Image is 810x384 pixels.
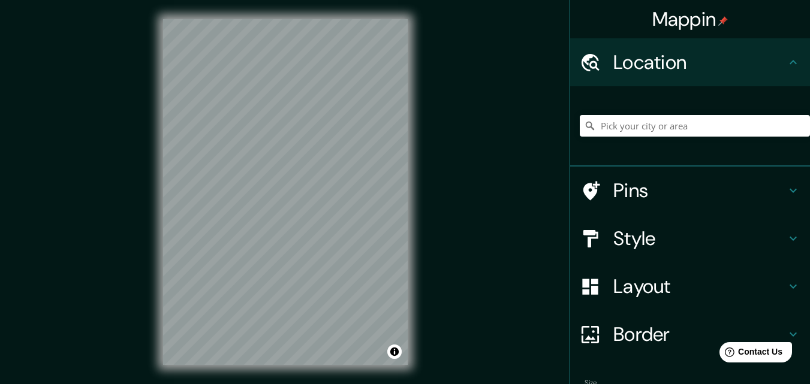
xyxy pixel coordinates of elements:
[613,322,786,346] h4: Border
[613,226,786,250] h4: Style
[570,167,810,214] div: Pins
[570,38,810,86] div: Location
[163,19,408,365] canvas: Map
[613,50,786,74] h4: Location
[718,16,728,26] img: pin-icon.png
[570,262,810,310] div: Layout
[613,179,786,202] h4: Pins
[570,214,810,262] div: Style
[703,337,797,371] iframe: Help widget launcher
[570,310,810,358] div: Border
[580,115,810,137] input: Pick your city or area
[613,274,786,298] h4: Layout
[652,7,728,31] h4: Mappin
[387,344,402,359] button: Toggle attribution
